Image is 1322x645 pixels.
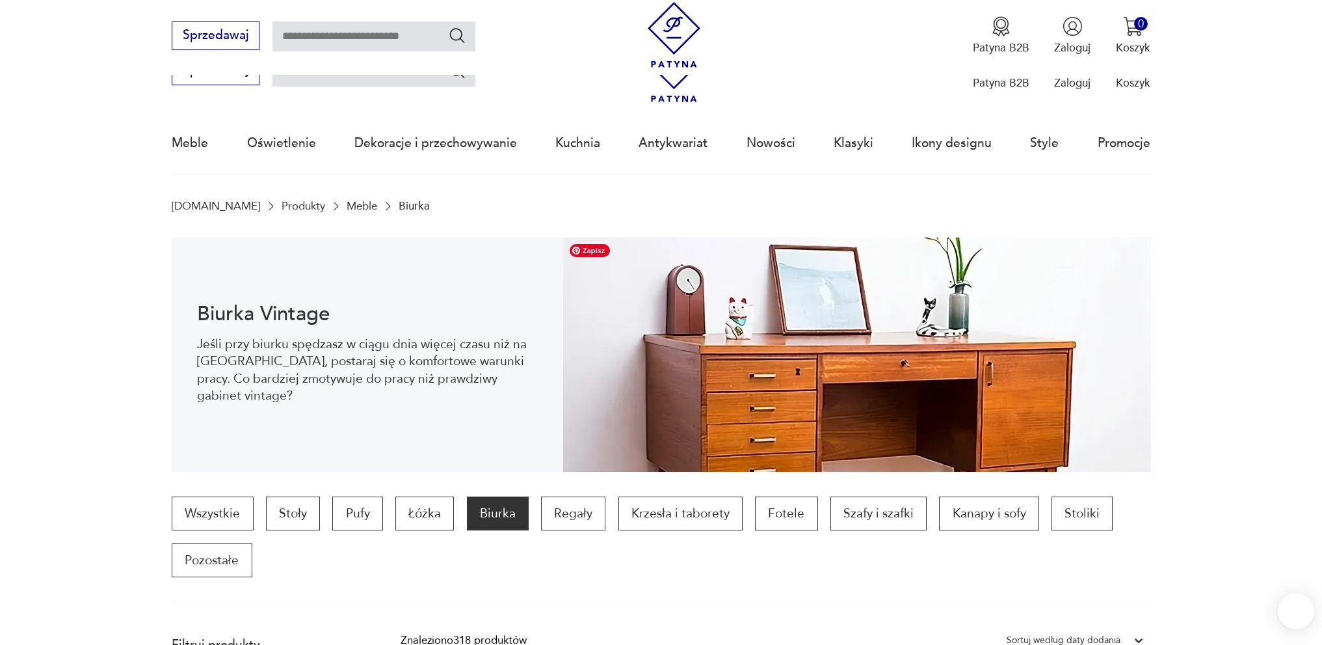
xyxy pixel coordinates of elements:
[755,497,817,530] a: Fotele
[973,75,1029,90] p: Patyna B2B
[1030,113,1059,173] a: Style
[347,200,377,212] a: Meble
[1054,16,1091,55] button: Zaloguj
[1278,593,1314,629] iframe: Smartsupp widget button
[1123,16,1143,36] img: Ikona koszyka
[939,497,1038,530] a: Kanapy i sofy
[448,61,467,80] button: Szukaj
[618,497,743,530] a: Krzesła i taborety
[172,66,259,77] a: Sprzedawaj
[448,26,467,45] button: Szukaj
[247,113,316,173] a: Oświetlenie
[912,113,992,173] a: Ikony designu
[991,16,1011,36] img: Ikona medalu
[1116,16,1150,55] button: 0Koszyk
[541,497,605,530] a: Regały
[172,21,259,50] button: Sprzedawaj
[399,200,430,212] p: Biurka
[172,113,208,173] a: Meble
[973,16,1029,55] a: Ikona medaluPatyna B2B
[570,244,610,257] span: Zapisz
[1116,40,1150,55] p: Koszyk
[354,113,517,173] a: Dekoracje i przechowywanie
[172,200,260,212] a: [DOMAIN_NAME]
[641,2,707,68] img: Patyna - sklep z meblami i dekoracjami vintage
[1051,497,1113,530] a: Stoliki
[830,497,927,530] a: Szafy i szafki
[282,200,325,212] a: Produkty
[197,305,538,323] h1: Biurka Vintage
[172,497,253,530] a: Wszystkie
[197,336,538,405] p: Jeśli przy biurku spędzasz w ciągu dnia więcej czasu niż na [GEOGRAPHIC_DATA], postaraj się o kom...
[172,543,252,577] a: Pozostałe
[563,238,1150,472] img: 217794b411677fc89fd9d93ef6550404.webp
[1098,113,1150,173] a: Promocje
[1054,75,1091,90] p: Zaloguj
[555,113,600,173] a: Kuchnia
[1134,17,1148,31] div: 0
[395,497,454,530] a: Łóżka
[973,40,1029,55] p: Patyna B2B
[1063,16,1083,36] img: Ikonka użytkownika
[834,113,873,173] a: Klasyki
[172,31,259,42] a: Sprzedawaj
[332,497,382,530] a: Pufy
[266,497,320,530] a: Stoły
[1116,75,1150,90] p: Koszyk
[747,113,795,173] a: Nowości
[639,113,707,173] a: Antykwariat
[1054,40,1091,55] p: Zaloguj
[467,497,529,530] a: Biurka
[973,16,1029,55] button: Patyna B2B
